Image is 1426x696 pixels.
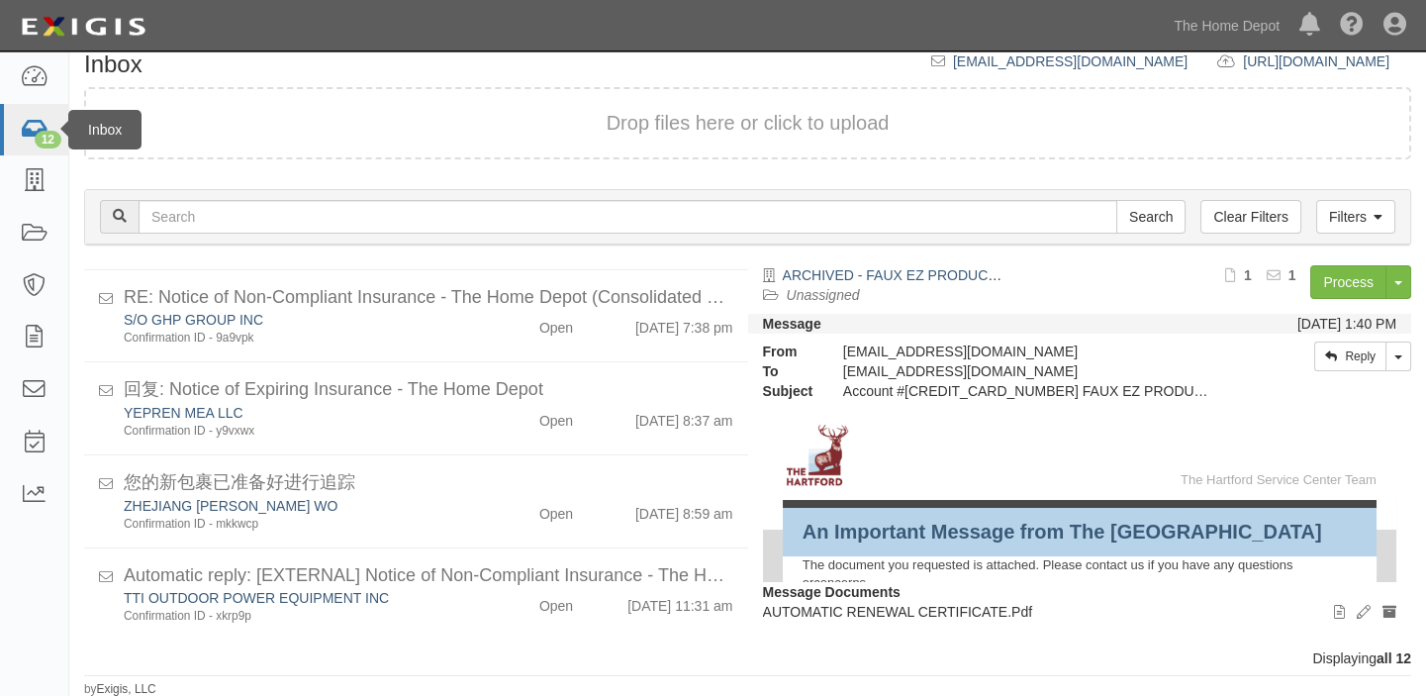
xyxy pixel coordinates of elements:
[748,381,828,401] strong: Subject
[1377,650,1411,666] b: all 12
[627,588,732,616] div: [DATE] 11:31 am
[635,496,733,524] div: [DATE] 8:59 am
[539,588,573,616] div: Open
[1314,342,1386,371] a: Reply
[783,421,852,490] img: The Hartford
[783,267,1034,283] a: ARCHIVED - FAUX EZ PRODUCTS INC
[124,470,733,496] div: 您的新包裹已准备好进行追踪
[748,361,828,381] strong: To
[124,516,467,533] div: Confirmation ID - mkkwcp
[748,342,828,361] strong: From
[635,403,733,431] div: [DATE] 8:37 am
[1243,53,1411,69] a: [URL][DOMAIN_NAME]
[124,312,263,328] a: S/O GHP GROUP INC
[763,584,901,600] strong: Message Documents
[539,310,573,338] div: Open
[1334,606,1345,620] i: View
[69,648,1426,668] div: Displaying
[1310,265,1386,299] a: Process
[97,682,156,696] a: Exigis, LLC
[1340,14,1364,38] i: Help Center - Complianz
[828,381,1231,401] div: Account #100000002219607 FAUX EZ PRODUCTS INC
[1297,314,1396,334] div: [DATE] 1:40 PM
[1244,267,1252,283] b: 1
[803,556,1357,593] td: The document you requested is attached. Please contact us if you have any questions orconcerns.
[1382,606,1396,620] i: Archive document
[1357,606,1371,620] i: Edit document
[607,109,890,138] button: Drop files here or click to upload
[763,316,821,332] strong: Message
[124,498,337,514] a: ZHEJIANG [PERSON_NAME] WO
[1116,200,1186,234] input: Search
[139,200,1117,234] input: Search
[635,310,733,338] div: [DATE] 7:38 pm
[124,285,733,311] div: RE: Notice of Non-Compliant Insurance - The Home Depot (Consolidated Emails)
[1316,200,1395,234] a: Filters
[68,110,142,149] div: Inbox
[124,377,733,403] div: 回复: Notice of Expiring Insurance - The Home Depot
[124,563,733,589] div: Automatic reply: [EXTERNAL] Notice of Non-Compliant Insurance - The Home Depot
[84,51,143,77] h1: Inbox
[953,53,1188,69] a: [EMAIL_ADDRESS][DOMAIN_NAME]
[539,496,573,524] div: Open
[787,287,860,303] a: Unassigned
[124,608,467,625] div: Confirmation ID - xkrp9p
[539,403,573,431] div: Open
[1200,200,1300,234] a: Clear Filters
[1288,267,1296,283] b: 1
[828,361,1231,381] div: party-tmphnn@sbainsurance.homedepot.com
[15,9,151,45] img: logo-5460c22ac91f19d4615b14bd174203de0afe785f0fc80cf4dbbc73dc1793850b.png
[828,342,1231,361] div: [EMAIL_ADDRESS][DOMAIN_NAME]
[803,518,1357,547] td: An Important Message from The [GEOGRAPHIC_DATA]
[124,423,467,440] div: Confirmation ID - y9vxwx
[124,405,243,421] a: YEPREN MEA LLC
[852,471,1377,490] td: The Hartford Service Center Team
[35,131,61,149] div: 12
[124,590,389,606] a: TTI OUTDOOR POWER EQUIPMENT INC
[124,330,467,347] div: Confirmation ID - 9a9vpk
[1164,6,1289,46] a: The Home Depot
[763,602,1397,622] p: AUTOMATIC RENEWAL CERTIFICATE.Pdf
